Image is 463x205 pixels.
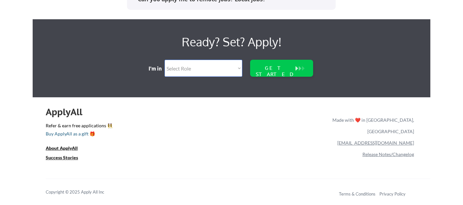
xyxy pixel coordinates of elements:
div: Made with ❤️ in [GEOGRAPHIC_DATA], [GEOGRAPHIC_DATA] [330,114,414,137]
a: Refer & earn free applications 👯‍♀️ [46,123,196,130]
a: Success Stories [46,154,87,162]
a: [EMAIL_ADDRESS][DOMAIN_NAME] [337,140,414,146]
a: Privacy Policy [379,191,406,197]
div: GET STARTED [254,65,296,77]
div: Buy ApplyAll as a gift 🎁 [46,132,111,136]
a: About ApplyAll [46,145,87,153]
u: Success Stories [46,155,78,160]
a: Buy ApplyAll as a gift 🎁 [46,130,111,138]
a: Release Notes/Changelog [362,151,414,157]
div: ApplyAll [46,106,90,118]
div: I'm in [149,65,166,72]
a: Terms & Conditions [339,191,375,197]
u: About ApplyAll [46,145,78,151]
div: Ready? Set? Apply! [124,32,339,51]
div: Copyright © 2025 Apply All Inc [46,189,121,196]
